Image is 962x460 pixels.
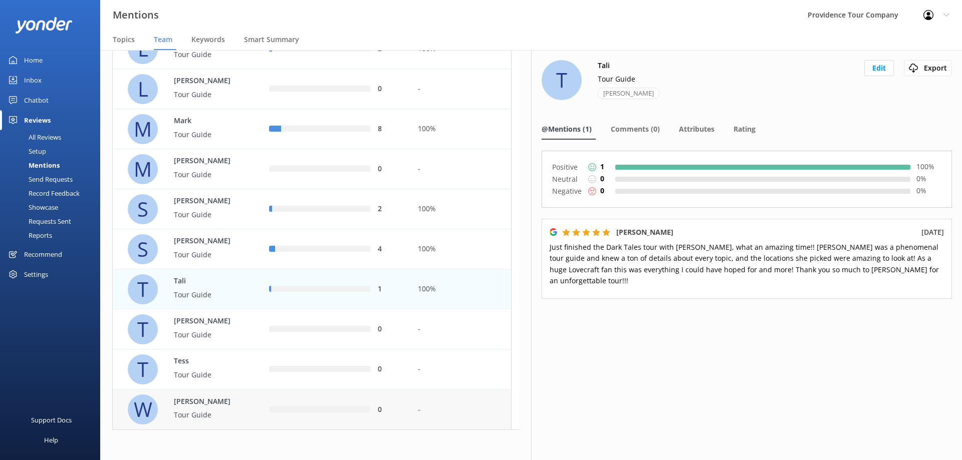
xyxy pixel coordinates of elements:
[112,189,512,229] div: row
[6,158,100,172] a: Mentions
[6,200,58,214] div: Showcase
[174,329,239,340] p: Tour Guide
[6,186,80,200] div: Record Feedback
[378,284,403,295] div: 1
[418,364,504,375] div: -
[24,244,62,264] div: Recommend
[128,354,158,384] div: T
[174,316,239,327] p: [PERSON_NAME]
[6,214,100,228] a: Requests Sent
[31,410,72,430] div: Support Docs
[6,144,46,158] div: Setup
[128,154,158,184] div: M
[418,84,504,95] div: -
[174,196,239,207] p: [PERSON_NAME]
[600,185,604,196] p: 0
[128,34,158,64] div: L
[864,60,894,76] button: Edit
[24,50,43,70] div: Home
[174,49,239,60] p: Tour Guide
[598,60,610,71] h4: Tali
[6,186,100,200] a: Record Feedback
[542,60,582,100] div: T
[112,229,512,269] div: row
[174,369,239,380] p: Tour Guide
[600,161,604,172] p: 1
[174,209,239,220] p: Tour Guide
[552,161,582,173] p: Positive
[174,236,239,247] p: [PERSON_NAME]
[128,274,158,304] div: T
[24,70,42,90] div: Inbox
[174,169,239,180] p: Tour Guide
[552,185,582,197] p: Negative
[542,124,592,134] span: @Mentions (1)
[598,74,635,85] p: Tour Guide
[6,228,100,242] a: Reports
[418,284,504,295] div: 100%
[6,214,71,228] div: Requests Sent
[916,185,941,196] p: 0 %
[611,124,660,134] span: Comments (0)
[174,249,239,260] p: Tour Guide
[552,173,582,185] p: Neutral
[378,404,403,415] div: 0
[128,74,158,104] div: L
[112,389,512,429] div: row
[112,109,512,149] div: row
[6,130,100,144] a: All Reviews
[378,84,403,95] div: 0
[418,244,504,255] div: 100%
[378,324,403,335] div: 0
[112,149,512,189] div: row
[418,404,504,415] div: -
[191,35,225,45] span: Keywords
[6,172,100,186] a: Send Requests
[921,227,944,238] p: [DATE]
[174,129,239,140] p: Tour Guide
[916,173,941,184] p: 0 %
[418,204,504,215] div: 100%
[174,409,239,420] p: Tour Guide
[174,76,239,87] p: [PERSON_NAME]
[128,234,158,264] div: S
[378,204,403,215] div: 2
[112,309,512,349] div: row
[44,430,58,450] div: Help
[24,264,48,284] div: Settings
[6,130,61,144] div: All Reviews
[378,244,403,255] div: 4
[550,242,939,285] span: Just finished the Dark Tales tour with [PERSON_NAME], what an amazing time!! [PERSON_NAME] was a ...
[616,227,673,238] h5: [PERSON_NAME]
[174,289,239,300] p: Tour Guide
[128,314,158,344] div: T
[378,364,403,375] div: 0
[112,269,512,309] div: row
[244,35,299,45] span: Smart Summary
[113,35,135,45] span: Topics
[906,63,949,74] div: Export
[113,7,159,23] h3: Mentions
[128,114,158,144] div: M
[174,156,239,167] p: [PERSON_NAME]
[734,124,756,134] span: Rating
[418,164,504,175] div: -
[24,90,49,110] div: Chatbot
[679,124,714,134] span: Attributes
[112,349,512,389] div: row
[378,164,403,175] div: 0
[418,124,504,135] div: 100%
[174,396,239,407] p: [PERSON_NAME]
[916,161,941,172] p: 100 %
[112,69,512,109] div: row
[128,394,158,424] div: W
[6,158,60,172] div: Mentions
[418,324,504,335] div: -
[174,116,239,127] p: Mark
[174,89,239,100] p: Tour Guide
[6,144,100,158] a: Setup
[128,194,158,224] div: S
[6,200,100,214] a: Showcase
[24,110,51,130] div: Reviews
[174,276,239,287] p: Tali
